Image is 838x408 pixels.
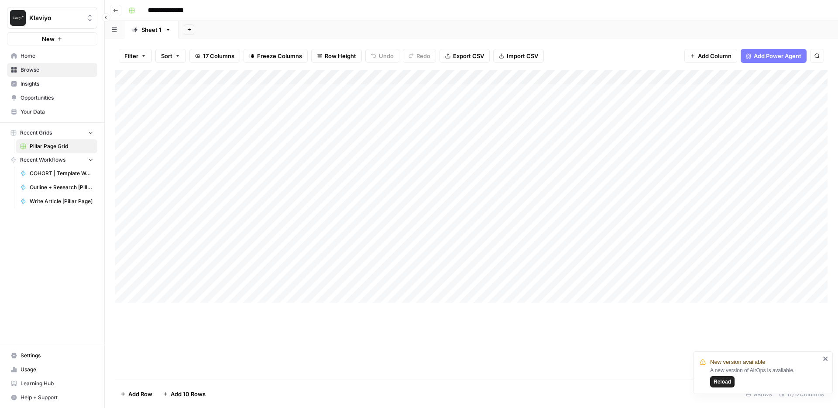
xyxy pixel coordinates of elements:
[741,49,807,63] button: Add Power Agent
[128,390,152,398] span: Add Row
[21,66,93,74] span: Browse
[21,52,93,60] span: Home
[21,94,93,102] span: Opportunities
[21,394,93,401] span: Help + Support
[16,166,97,180] a: COHORT | Template Workflow
[30,169,93,177] span: COHORT | Template Workflow
[244,49,308,63] button: Freeze Columns
[16,180,97,194] a: Outline + Research [Pillar Page]
[325,52,356,60] span: Row Height
[115,387,158,401] button: Add Row
[7,126,97,139] button: Recent Grids
[507,52,538,60] span: Import CSV
[379,52,394,60] span: Undo
[119,49,152,63] button: Filter
[20,156,65,164] span: Recent Workflows
[698,52,732,60] span: Add Column
[10,10,26,26] img: Klaviyo Logo
[710,367,820,387] div: A new version of AirOps is available.
[493,49,544,63] button: Import CSV
[440,49,490,63] button: Export CSV
[7,77,97,91] a: Insights
[124,52,138,60] span: Filter
[823,355,829,362] button: close
[7,363,97,377] a: Usage
[7,63,97,77] a: Browse
[155,49,186,63] button: Sort
[141,25,161,34] div: Sheet 1
[7,32,97,45] button: New
[710,358,765,367] span: New version available
[29,14,82,22] span: Klaviyo
[189,49,240,63] button: 17 Columns
[754,52,801,60] span: Add Power Agent
[21,80,93,88] span: Insights
[365,49,399,63] button: Undo
[21,380,93,387] span: Learning Hub
[21,352,93,360] span: Settings
[21,366,93,373] span: Usage
[7,377,97,391] a: Learning Hub
[30,142,93,150] span: Pillar Page Grid
[171,390,206,398] span: Add 10 Rows
[7,49,97,63] a: Home
[257,52,302,60] span: Freeze Columns
[7,391,97,405] button: Help + Support
[16,194,97,208] a: Write Article [Pillar Page]
[311,49,362,63] button: Row Height
[403,49,436,63] button: Redo
[158,387,211,401] button: Add 10 Rows
[776,387,828,401] div: 17/17 Columns
[203,52,234,60] span: 17 Columns
[710,376,735,387] button: Reload
[7,105,97,119] a: Your Data
[42,35,55,43] span: New
[416,52,430,60] span: Redo
[16,139,97,153] a: Pillar Page Grid
[684,49,737,63] button: Add Column
[30,183,93,191] span: Outline + Research [Pillar Page]
[20,129,52,137] span: Recent Grids
[453,52,484,60] span: Export CSV
[7,349,97,363] a: Settings
[161,52,172,60] span: Sort
[124,21,179,38] a: Sheet 1
[30,197,93,205] span: Write Article [Pillar Page]
[714,378,731,386] span: Reload
[7,91,97,105] a: Opportunities
[742,387,776,401] div: 9 Rows
[21,108,93,116] span: Your Data
[7,153,97,166] button: Recent Workflows
[7,7,97,29] button: Workspace: Klaviyo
